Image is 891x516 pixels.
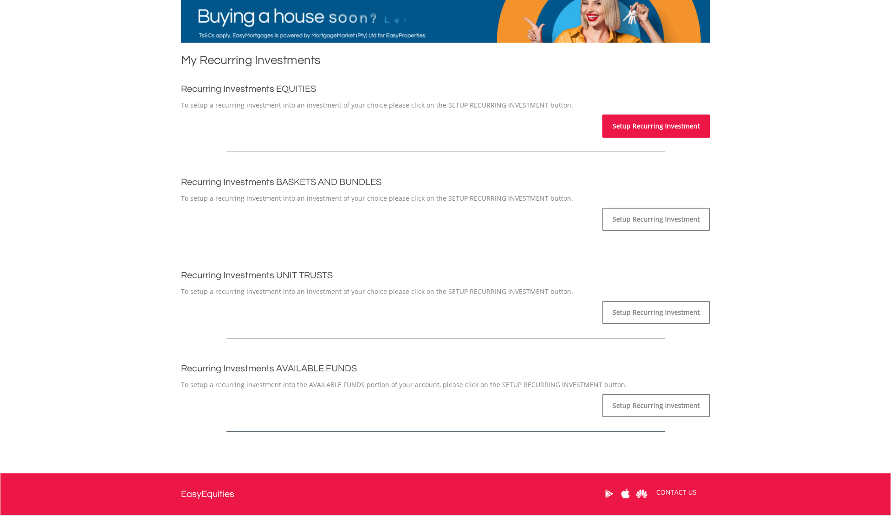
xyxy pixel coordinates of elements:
[650,479,703,505] a: CONTACT US
[181,194,710,203] p: To setup a recurring investment into an investment of your choice please click on the SETUP RECUR...
[602,208,710,231] a: Setup Recurring Investment
[617,479,633,508] a: Apple
[633,479,650,508] a: Huawei
[181,82,710,96] h2: Recurring Investments EQUITIES
[181,175,710,189] h2: Recurring Investments BASKETS AND BUNDLES
[181,473,234,515] a: EasyEquities
[601,479,617,508] a: Google Play
[602,301,710,324] a: Setup Recurring Investment
[181,287,710,296] p: To setup a recurring investment into an investment of your choice please click on the SETUP RECUR...
[181,268,710,282] h2: Recurring Investments UNIT TRUSTS
[602,394,710,417] a: Setup Recurring Investment
[181,362,710,376] h2: Recurring Investments AVAILABLE FUNDS
[181,52,710,73] h1: My Recurring Investments
[602,115,710,138] a: Setup Recurring Investment
[181,101,710,110] p: To setup a recurring investment into an investment of your choice please click on the SETUP RECUR...
[181,380,710,389] p: To setup a recurring investment into the AVAILABLE FUNDS portion of your account, please click on...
